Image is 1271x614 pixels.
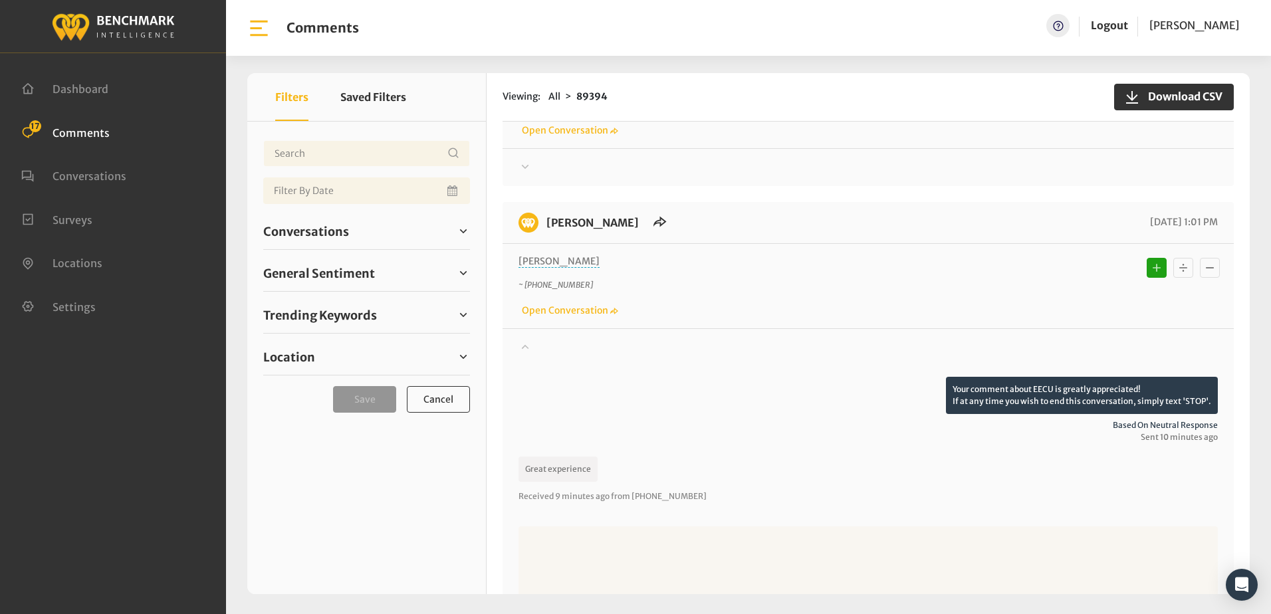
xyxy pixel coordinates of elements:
[1091,14,1128,37] a: Logout
[51,10,175,43] img: benchmark
[53,126,110,139] span: Comments
[263,221,470,241] a: Conversations
[1140,88,1222,104] span: Download CSV
[407,386,470,413] button: Cancel
[263,347,470,367] a: Location
[519,431,1218,443] span: Sent 10 minutes ago
[247,17,271,40] img: bar
[503,90,540,104] span: Viewing:
[263,263,470,283] a: General Sentiment
[263,223,349,241] span: Conversations
[263,140,470,167] input: Username
[340,73,406,121] button: Saved Filters
[611,491,707,501] span: from [PHONE_NUMBER]
[519,255,600,268] span: [PERSON_NAME]
[21,299,96,312] a: Settings
[21,168,126,181] a: Conversations
[519,124,618,136] a: Open Conversation
[275,73,308,121] button: Filters
[519,213,538,233] img: benchmark
[1226,569,1258,601] div: Open Intercom Messenger
[53,256,102,270] span: Locations
[445,177,462,204] button: Open Calendar
[29,120,41,132] span: 17
[263,306,377,324] span: Trending Keywords
[53,82,108,96] span: Dashboard
[519,304,618,316] a: Open Conversation
[546,216,639,229] a: [PERSON_NAME]
[21,212,92,225] a: Surveys
[263,348,315,366] span: Location
[555,491,610,501] span: 9 minutes ago
[21,255,102,268] a: Locations
[263,264,375,282] span: General Sentiment
[53,300,96,313] span: Settings
[287,20,359,36] h1: Comments
[519,419,1218,431] span: Based on neutral response
[263,305,470,325] a: Trending Keywords
[21,125,110,138] a: Comments 17
[263,177,470,204] input: Date range input field
[53,213,92,226] span: Surveys
[1147,216,1218,228] span: [DATE] 1:01 PM
[1091,19,1128,32] a: Logout
[1114,84,1234,110] button: Download CSV
[519,491,554,501] span: Received
[946,377,1218,414] p: Your comment about EECU is greatly appreciated! If at any time you wish to end this conversation,...
[21,81,108,94] a: Dashboard
[548,90,560,102] span: All
[576,90,608,102] strong: 89394
[519,280,593,290] i: ~ [PHONE_NUMBER]
[53,169,126,183] span: Conversations
[1149,14,1239,37] a: [PERSON_NAME]
[1149,19,1239,32] span: [PERSON_NAME]
[519,457,598,482] p: Great experience
[1143,255,1223,281] div: Basic example
[538,213,647,233] h6: EECU - Perrin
